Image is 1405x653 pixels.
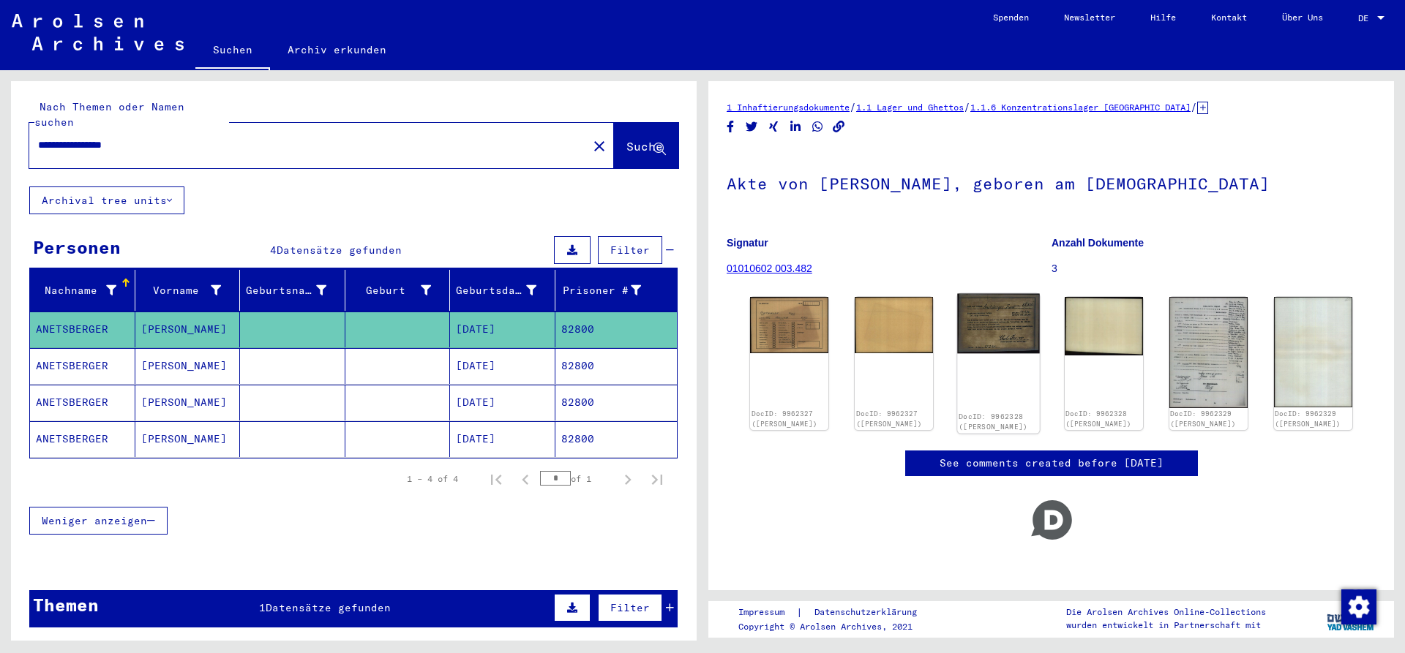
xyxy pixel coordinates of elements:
[246,279,345,302] div: Geburtsname
[456,279,555,302] div: Geburtsdatum
[810,118,825,136] button: Share on WhatsApp
[450,270,555,311] mat-header-cell: Geburtsdatum
[1065,409,1131,428] a: DocID: 9962328 ([PERSON_NAME])
[42,514,147,527] span: Weniger anzeigen
[738,605,796,620] a: Impressum
[1066,605,1266,619] p: Die Arolsen Archives Online-Collections
[855,297,933,353] img: 002.jpg
[36,279,135,302] div: Nachname
[610,601,650,614] span: Filter
[270,32,404,67] a: Archiv erkunden
[33,592,99,618] div: Themen
[964,100,970,113] span: /
[36,283,116,298] div: Nachname
[30,348,135,384] mat-cell: ANETSBERGER
[727,237,768,249] b: Signatur
[511,464,540,494] button: Previous page
[1275,409,1341,428] a: DocID: 9962329 ([PERSON_NAME])
[135,348,241,384] mat-cell: [PERSON_NAME]
[561,279,660,302] div: Prisoner #
[591,137,608,155] mat-icon: close
[482,464,511,494] button: First page
[555,385,678,420] mat-cell: 82800
[270,244,277,257] span: 4
[738,605,934,620] div: |
[610,244,650,257] span: Filter
[1065,297,1143,355] img: 002.jpg
[456,283,536,298] div: Geburtsdatum
[1324,600,1379,637] img: yv_logo.png
[135,270,241,311] mat-header-cell: Vorname
[850,100,856,113] span: /
[1358,13,1374,23] span: DE
[450,348,555,384] mat-cell: [DATE]
[561,283,642,298] div: Prisoner #
[266,601,391,614] span: Datensätze gefunden
[626,139,663,154] span: Suche
[540,472,613,486] div: of 1
[34,100,184,129] mat-label: Nach Themen oder Namen suchen
[727,102,850,113] a: 1 Inhaftierungsdokumente
[141,283,222,298] div: Vorname
[723,118,738,136] button: Share on Facebook
[351,283,432,298] div: Geburt‏
[240,270,345,311] mat-header-cell: Geburtsname
[614,123,678,168] button: Suche
[450,421,555,457] mat-cell: [DATE]
[970,102,1191,113] a: 1.1.6 Konzentrationslager [GEOGRAPHIC_DATA]
[585,131,614,160] button: Clear
[959,412,1028,431] a: DocID: 9962328 ([PERSON_NAME])
[135,421,241,457] mat-cell: [PERSON_NAME]
[1066,619,1266,632] p: wurden entwickelt in Partnerschaft mit
[555,421,678,457] mat-cell: 82800
[1341,589,1376,624] img: Zustimmung ändern
[766,118,782,136] button: Share on Xing
[450,312,555,347] mat-cell: [DATE]
[30,421,135,457] mat-cell: ANETSBERGER
[135,312,241,347] mat-cell: [PERSON_NAME]
[856,102,964,113] a: 1.1 Lager und Ghettos
[29,507,168,535] button: Weniger anzeigen
[30,312,135,347] mat-cell: ANETSBERGER
[831,118,847,136] button: Copy link
[450,385,555,420] mat-cell: [DATE]
[12,14,184,50] img: Arolsen_neg.svg
[642,464,672,494] button: Last page
[33,234,121,260] div: Personen
[1052,261,1376,276] p: 3
[555,270,678,311] mat-header-cell: Prisoner #
[1169,297,1248,408] img: 001.jpg
[407,472,458,486] div: 1 – 4 of 4
[738,620,934,633] p: Copyright © Arolsen Archives, 2021
[958,294,1041,354] img: 001.jpg
[29,186,184,214] button: Archival tree units
[277,244,402,257] span: Datensätze gefunden
[1191,100,1197,113] span: /
[345,270,451,311] mat-header-cell: Geburt‏
[727,150,1376,214] h1: Akte von [PERSON_NAME], geboren am [DEMOGRAPHIC_DATA]
[1170,409,1236,428] a: DocID: 9962329 ([PERSON_NAME])
[598,594,662,622] button: Filter
[744,118,760,136] button: Share on Twitter
[598,236,662,264] button: Filter
[613,464,642,494] button: Next page
[803,605,934,620] a: Datenschutzerklärung
[259,601,266,614] span: 1
[351,279,450,302] div: Geburt‏
[750,297,828,352] img: 001.jpg
[246,283,326,298] div: Geburtsname
[752,409,817,428] a: DocID: 9962327 ([PERSON_NAME])
[30,385,135,420] mat-cell: ANETSBERGER
[940,456,1164,471] a: See comments created before [DATE]
[1274,297,1352,407] img: 002.jpg
[30,270,135,311] mat-header-cell: Nachname
[135,385,241,420] mat-cell: [PERSON_NAME]
[555,348,678,384] mat-cell: 82800
[856,409,922,428] a: DocID: 9962327 ([PERSON_NAME])
[788,118,803,136] button: Share on LinkedIn
[1341,589,1376,624] div: Zustimmung ändern
[1052,237,1144,249] b: Anzahl Dokumente
[195,32,270,70] a: Suchen
[555,312,678,347] mat-cell: 82800
[727,263,812,274] a: 01010602 003.482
